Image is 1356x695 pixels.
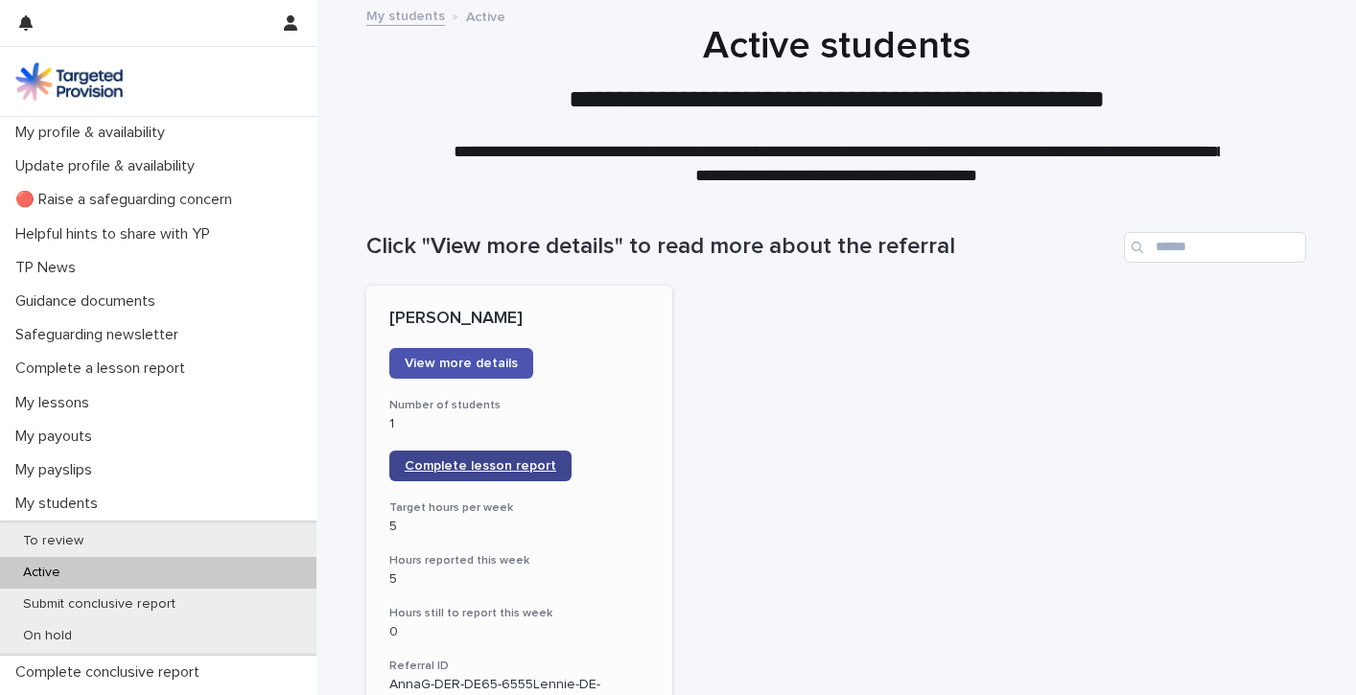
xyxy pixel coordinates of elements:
[8,428,107,446] p: My payouts
[8,628,87,644] p: On hold
[8,157,210,175] p: Update profile & availability
[405,357,518,370] span: View more details
[8,225,225,243] p: Helpful hints to share with YP
[389,659,649,674] h3: Referral ID
[389,606,649,621] h3: Hours still to report this week
[8,394,105,412] p: My lessons
[8,495,113,513] p: My students
[389,624,649,640] p: 0
[8,259,91,277] p: TP News
[389,416,649,432] p: 1
[1124,232,1306,263] input: Search
[389,348,533,379] a: View more details
[389,451,572,481] a: Complete lesson report
[8,359,200,378] p: Complete a lesson report
[8,663,215,682] p: Complete conclusive report
[366,23,1306,69] h1: Active students
[8,533,99,549] p: To review
[389,571,649,588] p: 5
[8,565,76,581] p: Active
[8,191,247,209] p: 🔴 Raise a safeguarding concern
[389,309,649,330] p: [PERSON_NAME]
[8,461,107,479] p: My payslips
[366,233,1116,261] h1: Click "View more details" to read more about the referral
[15,62,123,101] img: M5nRWzHhSzIhMunXDL62
[8,596,191,613] p: Submit conclusive report
[405,459,556,473] span: Complete lesson report
[389,519,649,535] p: 5
[466,5,505,26] p: Active
[366,4,445,26] a: My students
[389,398,649,413] h3: Number of students
[389,500,649,516] h3: Target hours per week
[8,326,194,344] p: Safeguarding newsletter
[389,553,649,568] h3: Hours reported this week
[8,124,180,142] p: My profile & availability
[8,292,171,311] p: Guidance documents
